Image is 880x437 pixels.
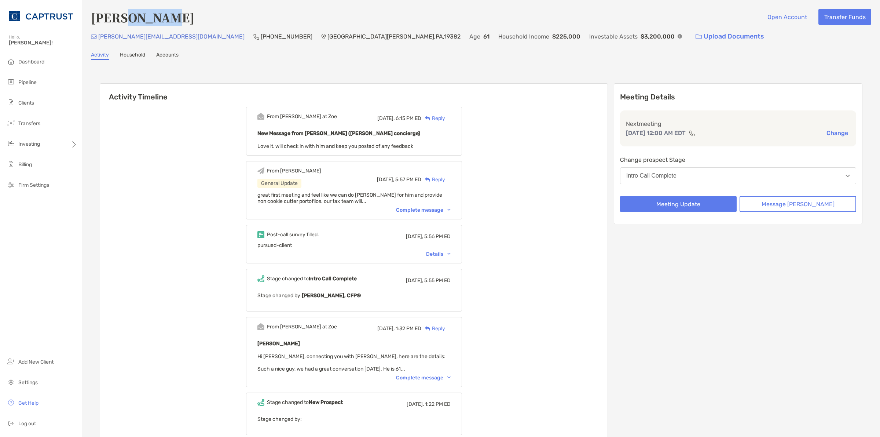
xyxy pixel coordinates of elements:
img: clients icon [7,98,15,107]
button: Open Account [762,9,813,25]
span: [DATE], [377,325,395,332]
div: Post-call survey filled. [267,232,319,238]
span: Hi [PERSON_NAME], connecting you with [PERSON_NAME], here are the details: Such a nice guy, we ha... [257,353,445,372]
span: Transfers [18,120,40,127]
button: Meeting Update [620,196,737,212]
a: Upload Documents [691,29,769,44]
p: Change prospect Stage [620,155,856,164]
p: Age [469,32,480,41]
p: $225,000 [552,32,580,41]
img: pipeline icon [7,77,15,86]
b: [PERSON_NAME], CFP® [302,292,361,299]
img: Chevron icon [447,209,451,211]
p: Investable Assets [589,32,638,41]
p: [DATE] 12:00 AM EDT [626,128,686,138]
img: Chevron icon [447,253,451,255]
div: Complete message [396,375,451,381]
p: Household Income [498,32,549,41]
span: Get Help [18,400,38,406]
img: Event icon [257,275,264,282]
p: Meeting Details [620,92,856,102]
span: Pipeline [18,79,37,85]
span: Investing [18,141,40,147]
div: Stage changed to [267,399,343,405]
img: Reply icon [425,177,430,182]
b: [PERSON_NAME] [257,341,300,347]
button: Change [824,129,850,137]
span: Settings [18,379,38,386]
img: dashboard icon [7,57,15,66]
span: Dashboard [18,59,44,65]
p: [PHONE_NUMBER] [261,32,312,41]
span: 1:32 PM ED [396,325,421,332]
p: $3,200,000 [641,32,675,41]
div: Complete message [396,207,451,213]
span: 5:55 PM ED [424,277,451,284]
p: Stage changed by: [257,291,451,300]
a: Activity [91,52,109,60]
img: CAPTRUST Logo [9,3,73,29]
img: add_new_client icon [7,357,15,366]
img: Event icon [257,399,264,406]
img: button icon [696,34,702,39]
img: Event icon [257,323,264,330]
div: Stage changed to [267,276,357,282]
div: Reply [421,114,445,122]
button: Message [PERSON_NAME] [740,196,856,212]
p: [GEOGRAPHIC_DATA][PERSON_NAME] , PA , 19382 [327,32,461,41]
span: Log out [18,420,36,427]
span: [DATE], [407,401,424,407]
h4: [PERSON_NAME] [91,9,194,26]
img: Reply icon [425,116,430,121]
span: 5:56 PM ED [424,233,451,240]
div: Reply [421,325,445,332]
span: Love it, will check in with him and keep you posted of any feedback [257,143,413,149]
img: Info Icon [678,34,682,39]
img: Reply icon [425,326,430,331]
img: communication type [689,130,695,136]
img: settings icon [7,378,15,386]
img: transfers icon [7,119,15,127]
img: firm-settings icon [7,180,15,189]
img: Location Icon [321,34,326,40]
a: Accounts [156,52,179,60]
b: New Prospect [309,399,343,405]
div: General Update [257,179,301,188]
b: New Message from [PERSON_NAME] ([PERSON_NAME] concierge) [257,130,420,136]
img: logout icon [7,419,15,427]
p: Next meeting [626,119,850,128]
span: [DATE], [406,233,423,240]
img: Event icon [257,113,264,120]
span: [PERSON_NAME]! [9,40,77,46]
img: Open dropdown arrow [846,175,850,177]
h6: Activity Timeline [100,84,608,101]
a: Household [120,52,145,60]
img: Email Icon [91,34,97,39]
span: Billing [18,161,32,168]
span: pursued-client [257,242,292,248]
img: Event icon [257,231,264,238]
div: From [PERSON_NAME] at Zoe [267,113,337,120]
span: Clients [18,100,34,106]
span: [DATE], [377,176,394,183]
span: 5:57 PM ED [395,176,421,183]
div: Details [426,251,451,257]
span: 6:15 PM ED [396,115,421,121]
img: investing icon [7,139,15,148]
span: [DATE], [406,277,423,284]
img: Event icon [257,167,264,174]
div: From [PERSON_NAME] at Zoe [267,324,337,330]
img: billing icon [7,160,15,168]
span: [DATE], [377,115,395,121]
b: Intro Call Complete [309,276,357,282]
img: Phone Icon [253,34,259,40]
div: Intro Call Complete [626,172,676,179]
p: Stage changed by: [257,415,451,424]
button: Intro Call Complete [620,167,856,184]
img: Chevron icon [447,376,451,379]
span: 1:22 PM ED [425,401,451,407]
div: From [PERSON_NAME] [267,168,321,174]
div: Reply [421,176,445,183]
span: Firm Settings [18,182,49,188]
span: great first meeting and feel like we can do [PERSON_NAME] for him and provide non cookie cutter p... [257,192,442,204]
